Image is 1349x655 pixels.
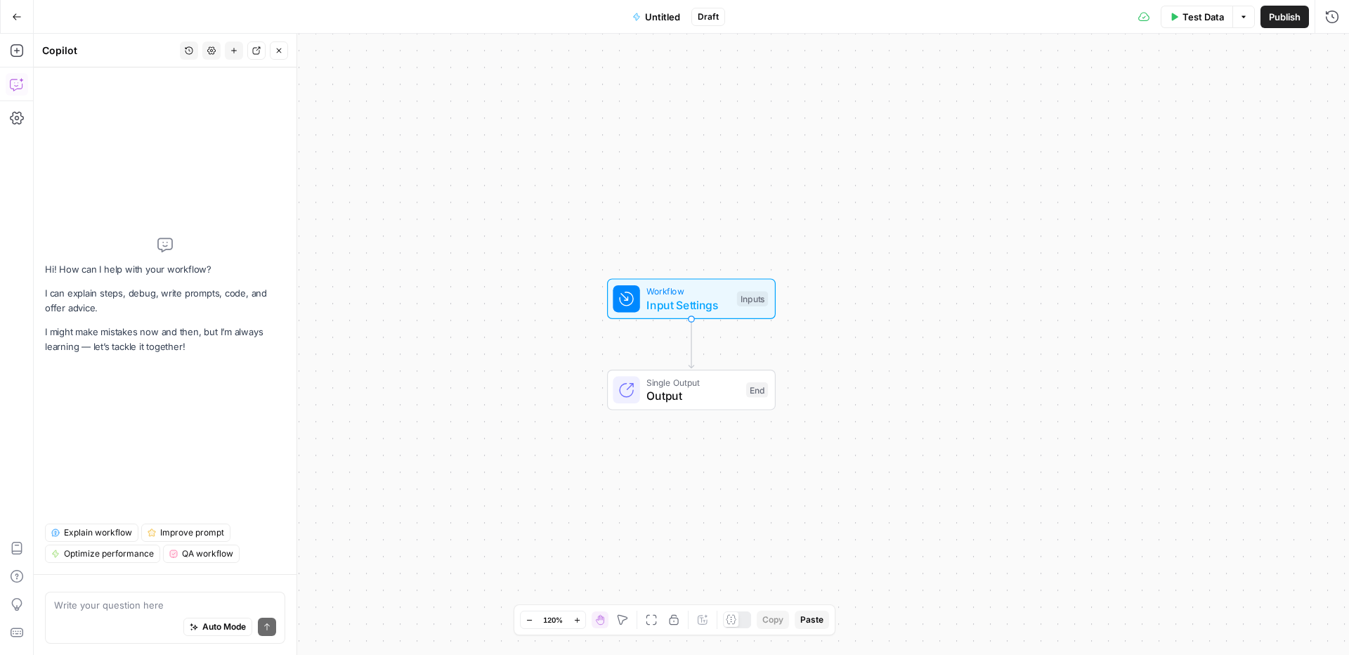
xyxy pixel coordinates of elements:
span: Single Output [646,375,739,389]
button: QA workflow [163,545,240,563]
button: Auto Mode [183,618,252,636]
div: WorkflowInput SettingsInputs [561,278,822,319]
span: Paste [800,614,823,626]
span: Improve prompt [160,526,224,539]
span: Auto Mode [202,621,246,633]
span: Input Settings [646,297,730,313]
div: End [746,382,768,398]
p: I might make mistakes now and then, but I’m always learning — let’s tackle it together! [45,325,285,354]
button: Test Data [1161,6,1232,28]
p: Hi! How can I help with your workflow? [45,262,285,277]
button: Publish [1260,6,1309,28]
span: QA workflow [182,547,233,560]
span: Publish [1269,10,1301,24]
div: Single OutputOutputEnd [561,370,822,410]
button: Optimize performance [45,545,160,563]
p: I can explain steps, debug, write prompts, code, and offer advice. [45,286,285,316]
g: Edge from start to end [689,319,693,368]
div: Inputs [737,291,768,306]
button: Copy [757,611,789,629]
span: Output [646,387,739,404]
button: Explain workflow [45,524,138,542]
span: Test Data [1182,10,1224,24]
div: Copilot [42,44,176,58]
span: 120% [543,614,563,625]
span: Draft [698,11,719,23]
button: Paste [795,611,829,629]
button: Improve prompt [141,524,230,542]
span: Optimize performance [64,547,154,560]
span: Untitled [645,10,680,24]
span: Explain workflow [64,526,132,539]
span: Copy [762,614,783,626]
span: Workflow [646,285,730,298]
button: Untitled [624,6,689,28]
